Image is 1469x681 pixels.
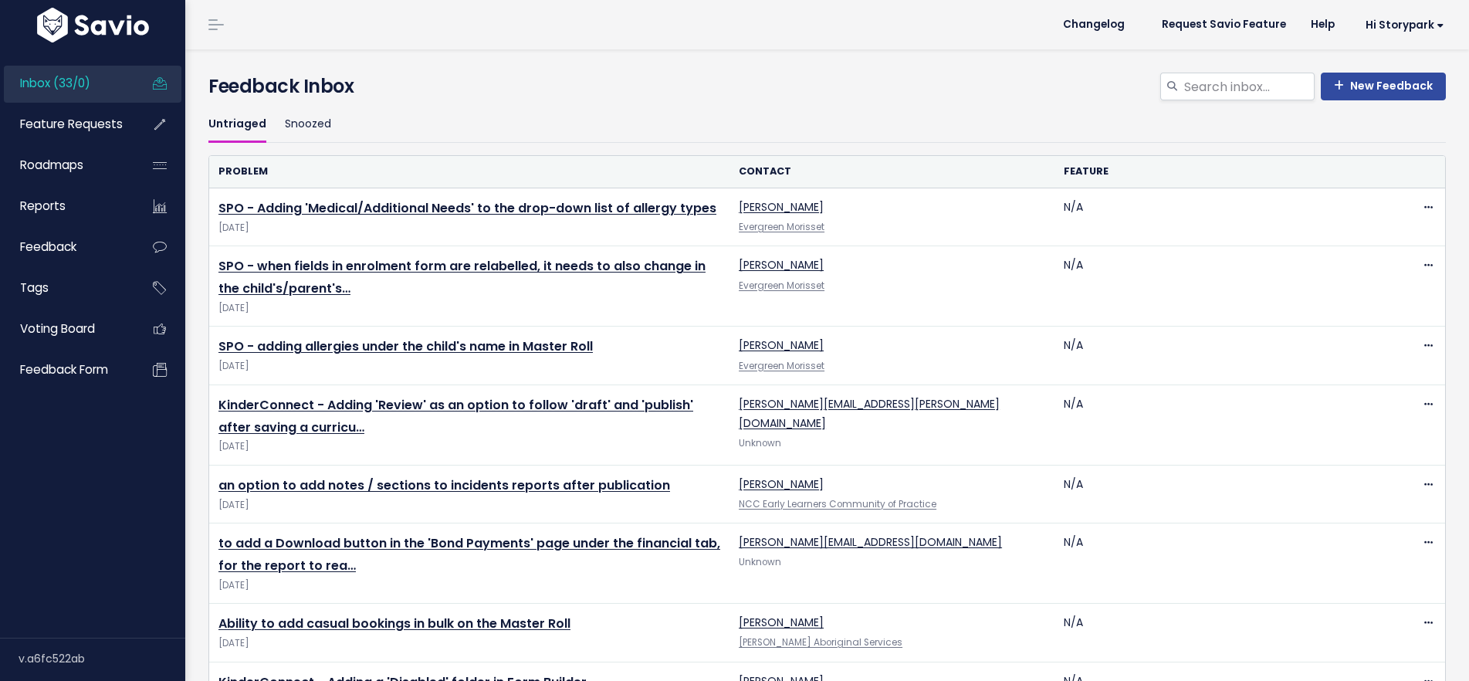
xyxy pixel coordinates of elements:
div: v.a6fc522ab [19,639,185,679]
span: Roadmaps [20,157,83,173]
span: Feedback form [20,361,108,378]
a: Untriaged [208,107,266,143]
a: Reports [4,188,128,224]
span: Voting Board [20,320,95,337]
a: to add a Download button in the 'Bond Payments' page under the financial tab, for the report to rea… [218,534,720,574]
a: Evergreen Morisset [739,360,824,372]
a: Evergreen Morisset [739,280,824,292]
span: [DATE] [218,300,720,317]
a: SPO - Adding 'Medical/Additional Needs' to the drop-down list of allergy types [218,199,716,217]
img: logo-white.9d6f32f41409.svg [33,8,153,42]
a: Tags [4,270,128,306]
a: an option to add notes / sections to incidents reports after publication [218,476,670,494]
span: Changelog [1063,19,1125,30]
a: Help [1298,13,1347,36]
span: Inbox (33/0) [20,75,90,91]
a: [PERSON_NAME][EMAIL_ADDRESS][PERSON_NAME][DOMAIN_NAME] [739,396,1000,431]
a: Hi Storypark [1347,13,1457,37]
a: Feature Requests [4,107,128,142]
td: N/A [1054,327,1379,385]
td: N/A [1054,385,1379,465]
span: [DATE] [218,358,720,374]
span: Unknown [739,556,781,568]
a: Inbox (33/0) [4,66,128,101]
a: Feedback form [4,352,128,388]
a: [PERSON_NAME] [739,476,824,492]
span: Unknown [739,437,781,449]
ul: Filter feature requests [208,107,1446,143]
th: Contact [729,156,1054,188]
a: Roadmaps [4,147,128,183]
a: KinderConnect - Adding 'Review' as an option to follow 'draft' and 'publish' after saving a curricu… [218,396,693,436]
a: New Feedback [1321,73,1446,100]
th: Feature [1054,156,1379,188]
span: [DATE] [218,439,720,455]
a: [PERSON_NAME] [739,615,824,630]
span: Tags [20,280,49,296]
a: [PERSON_NAME][EMAIL_ADDRESS][DOMAIN_NAME] [739,534,1002,550]
a: Evergreen Morisset [739,221,824,233]
span: Feedback [20,239,76,255]
span: Hi Storypark [1366,19,1444,31]
h4: Feedback Inbox [208,73,1446,100]
a: Request Savio Feature [1149,13,1298,36]
td: N/A [1054,604,1379,662]
a: Feedback [4,229,128,265]
a: SPO - adding allergies under the child's name in Master Roll [218,337,593,355]
a: [PERSON_NAME] [739,257,824,273]
span: [DATE] [218,635,720,652]
input: Search inbox... [1183,73,1315,100]
th: Problem [209,156,729,188]
a: SPO - when fields in enrolment form are relabelled, it needs to also change in the child's/parent's… [218,257,706,297]
a: Ability to add casual bookings in bulk on the Master Roll [218,615,570,632]
span: Feature Requests [20,116,123,132]
td: N/A [1054,465,1379,523]
a: [PERSON_NAME] Aboriginal Services [739,636,902,649]
td: N/A [1054,246,1379,327]
a: Voting Board [4,311,128,347]
a: NCC Early Learners Community of Practice [739,498,936,510]
td: N/A [1054,523,1379,604]
span: [DATE] [218,220,720,236]
a: Snoozed [285,107,331,143]
a: [PERSON_NAME] [739,199,824,215]
td: N/A [1054,188,1379,246]
span: [DATE] [218,578,720,594]
span: [DATE] [218,497,720,513]
a: [PERSON_NAME] [739,337,824,353]
span: Reports [20,198,66,214]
